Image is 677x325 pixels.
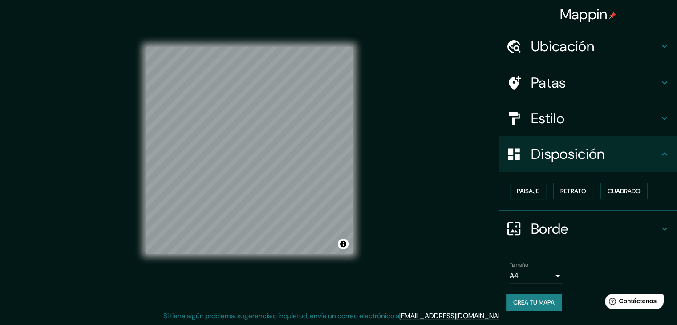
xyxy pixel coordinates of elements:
font: Crea tu mapa [513,298,555,306]
button: Crea tu mapa [506,294,562,311]
div: Estilo [499,101,677,136]
font: Estilo [531,109,564,128]
font: Disposición [531,145,604,163]
div: A4 [510,269,563,283]
a: [EMAIL_ADDRESS][DOMAIN_NAME] [399,311,509,321]
div: Patas [499,65,677,101]
div: Borde [499,211,677,247]
font: A4 [510,271,519,280]
button: Paisaje [510,183,546,199]
font: Tamaño [510,261,528,268]
font: Ubicación [531,37,594,56]
font: Mappin [560,5,608,24]
button: Activar o desactivar atribución [338,239,349,249]
button: Cuadrado [600,183,648,199]
font: Patas [531,73,566,92]
button: Retrato [553,183,593,199]
div: Disposición [499,136,677,172]
font: Cuadrado [608,187,641,195]
font: Paisaje [517,187,539,195]
font: Borde [531,219,568,238]
font: Si tiene algún problema, sugerencia o inquietud, envíe un correo electrónico a [163,311,399,321]
canvas: Mapa [146,47,353,254]
iframe: Lanzador de widgets de ayuda [598,290,667,315]
img: pin-icon.png [609,12,616,19]
div: Ubicación [499,28,677,64]
font: Retrato [560,187,586,195]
